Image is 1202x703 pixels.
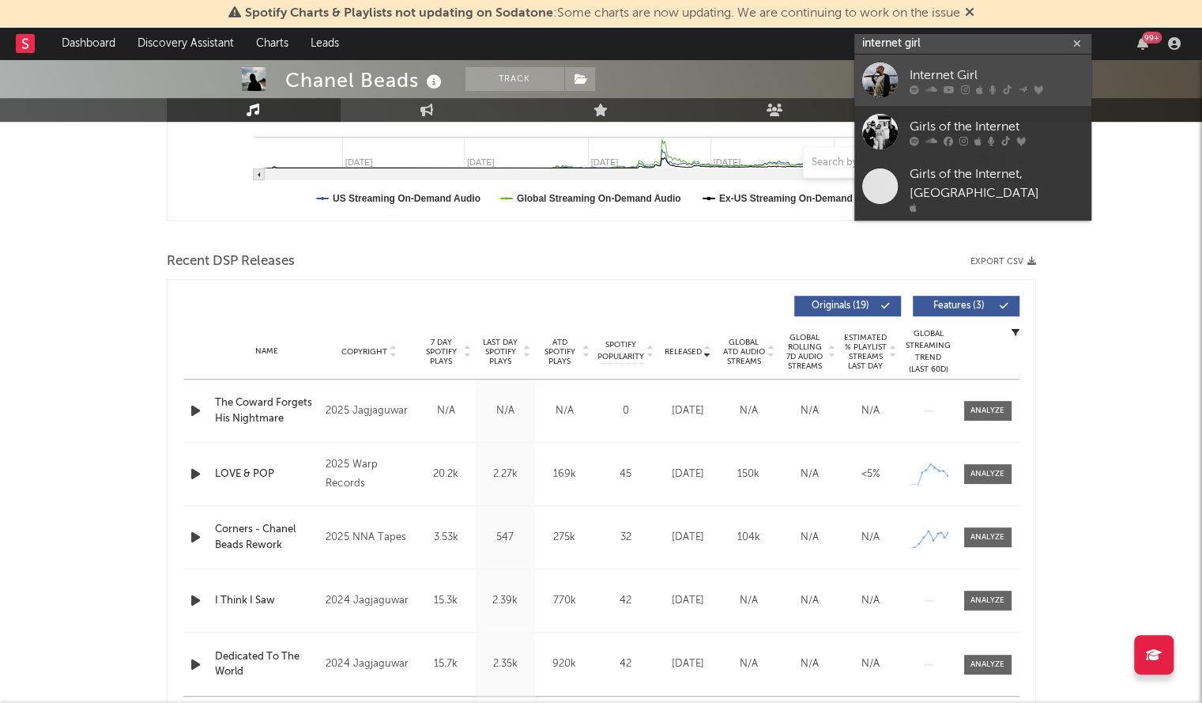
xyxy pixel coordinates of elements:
[905,328,952,376] div: Global Streaming Trend (Last 60D)
[804,301,877,311] span: Originals ( 19 )
[854,34,1091,54] input: Search for artists
[420,467,472,482] div: 20.2k
[598,593,654,609] div: 42
[539,403,590,419] div: N/A
[910,117,1083,136] div: Girls of the Internet
[598,530,654,546] div: 32
[783,403,836,419] div: N/A
[215,649,318,680] a: Dedicated To The World
[300,28,350,59] a: Leads
[126,28,245,59] a: Discovery Assistant
[722,593,775,609] div: N/A
[844,593,897,609] div: N/A
[722,530,775,546] div: 104k
[844,656,897,672] div: N/A
[910,66,1083,85] div: Internet Girl
[923,301,996,311] span: Features ( 3 )
[783,333,827,371] span: Global Rolling 7D Audio Streams
[804,157,970,169] input: Search by song name or URL
[783,656,836,672] div: N/A
[480,656,531,672] div: 2.35k
[1142,32,1162,43] div: 99 +
[539,656,590,672] div: 920k
[480,593,531,609] div: 2.39k
[844,333,887,371] span: Estimated % Playlist Streams Last Day
[854,55,1091,106] a: Internet Girl
[245,28,300,59] a: Charts
[539,530,590,546] div: 275k
[794,296,901,316] button: Originals(19)
[665,347,702,357] span: Released
[970,257,1036,266] button: Export CSV
[480,338,522,366] span: Last Day Spotify Plays
[597,339,644,363] span: Spotify Popularity
[420,530,472,546] div: 3.53k
[722,338,766,366] span: Global ATD Audio Streams
[516,193,680,204] text: Global Streaming On-Demand Audio
[910,165,1083,203] div: Girls of the Internet, [GEOGRAPHIC_DATA]
[854,106,1091,157] a: Girls of the Internet
[245,7,960,20] span: : Some charts are now updating. We are continuing to work on the issue
[661,530,714,546] div: [DATE]
[420,656,472,672] div: 15.7k
[722,656,775,672] div: N/A
[598,656,654,672] div: 42
[661,656,714,672] div: [DATE]
[215,522,318,553] a: Corners - Chanel Beads Rework
[167,252,295,271] span: Recent DSP Releases
[480,403,531,419] div: N/A
[783,593,836,609] div: N/A
[661,403,714,419] div: [DATE]
[420,338,462,366] span: 7 Day Spotify Plays
[783,530,836,546] div: N/A
[465,67,564,91] button: Track
[326,655,412,674] div: 2024 Jagjaguwar
[326,455,412,493] div: 2025 Warp Records
[420,403,472,419] div: N/A
[215,395,318,426] a: The Coward Forgets His Nightmare
[480,530,531,546] div: 547
[783,467,836,482] div: N/A
[844,467,897,482] div: <5%
[854,157,1091,221] a: Girls of the Internet, [GEOGRAPHIC_DATA]
[844,530,897,546] div: N/A
[539,467,590,482] div: 169k
[661,467,714,482] div: [DATE]
[245,7,553,20] span: Spotify Charts & Playlists not updating on Sodatone
[722,403,775,419] div: N/A
[215,467,318,482] a: LOVE & POP
[965,7,974,20] span: Dismiss
[844,403,897,419] div: N/A
[598,403,654,419] div: 0
[326,528,412,547] div: 2025 NNA Tapes
[718,193,881,204] text: Ex-US Streaming On-Demand Audio
[215,346,318,357] div: Name
[326,592,412,610] div: 2024 Jagjaguwar
[913,296,1019,316] button: Features(3)
[51,28,126,59] a: Dashboard
[341,347,387,357] span: Copyright
[285,67,446,93] div: Chanel Beads
[1137,37,1148,50] button: 99+
[480,467,531,482] div: 2.27k
[598,467,654,482] div: 45
[215,593,318,609] a: I Think I Saw
[539,338,581,366] span: ATD Spotify Plays
[420,593,472,609] div: 15.3k
[326,402,412,421] div: 2025 Jagjaguwar
[661,593,714,609] div: [DATE]
[539,593,590,609] div: 770k
[722,467,775,482] div: 150k
[333,193,480,204] text: US Streaming On-Demand Audio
